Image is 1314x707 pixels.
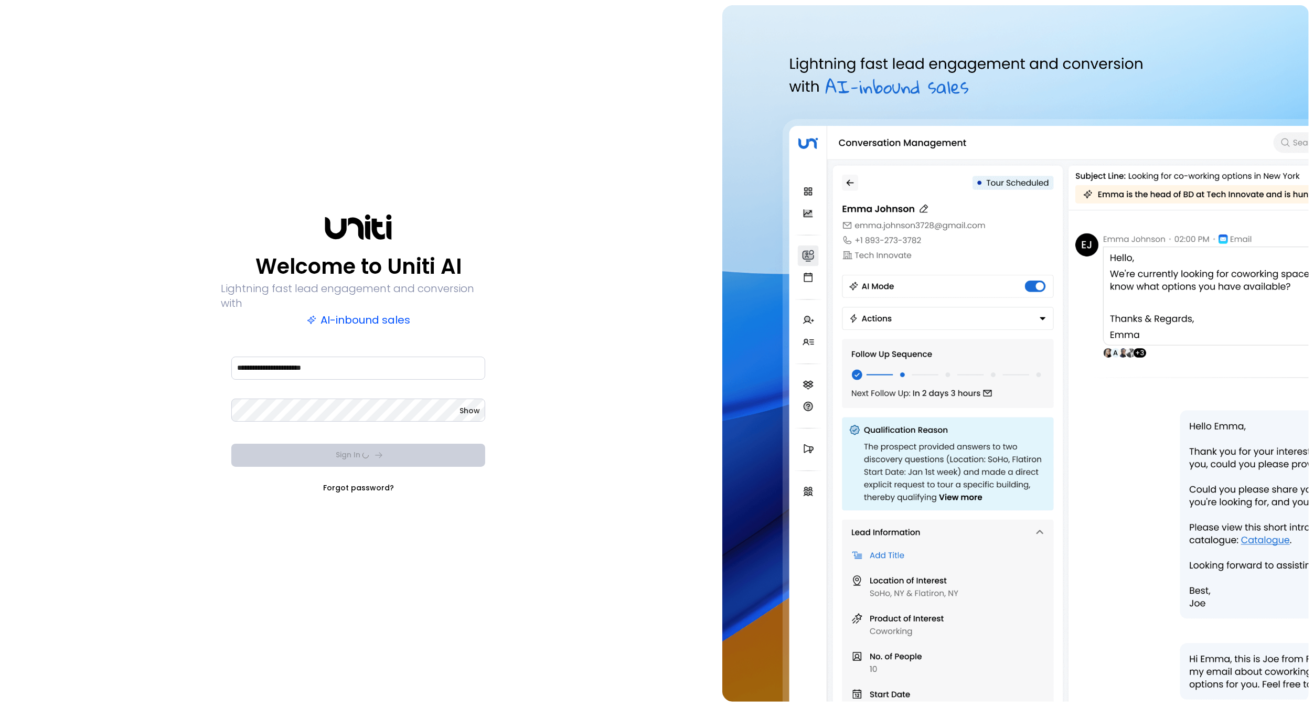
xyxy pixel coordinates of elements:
[255,254,462,279] p: Welcome to Uniti AI
[307,313,410,327] p: AI-inbound sales
[722,5,1309,702] img: auth-hero.png
[221,281,496,310] p: Lightning fast lead engagement and conversion with
[460,405,480,416] button: Show
[323,483,394,493] a: Forgot password?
